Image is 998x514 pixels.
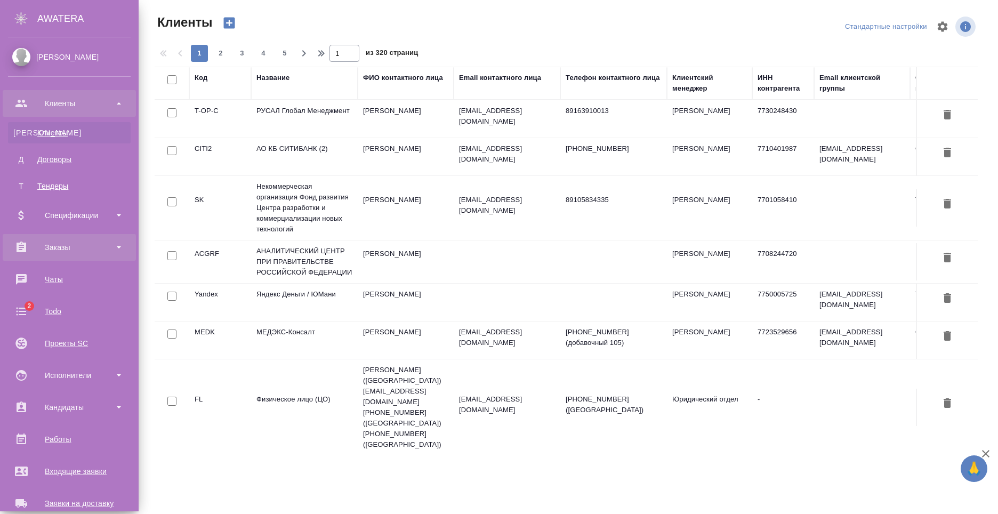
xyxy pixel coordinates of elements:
[910,389,995,426] td: ЦО
[965,457,983,480] span: 🙏
[3,426,136,453] a: Работы
[667,284,752,321] td: [PERSON_NAME]
[13,127,125,138] div: Клиенты
[216,14,242,32] button: Создать
[910,189,995,227] td: Технический
[752,243,814,280] td: 7708244720
[212,45,229,62] button: 2
[459,394,555,415] p: [EMAIL_ADDRESS][DOMAIN_NAME]
[13,181,125,191] div: Тендеры
[910,138,995,175] td: Сити
[3,330,136,357] a: Проекты SC
[189,243,251,280] td: ACGRF
[667,243,752,280] td: [PERSON_NAME]
[251,284,358,321] td: Яндекс Деньги / ЮМани
[566,327,662,348] p: [PHONE_NUMBER] (добавочный 105)
[8,463,131,479] div: Входящие заявки
[256,73,289,83] div: Название
[358,284,454,321] td: [PERSON_NAME]
[938,248,956,268] button: Удалить
[189,389,251,426] td: FL
[915,73,990,94] div: Ответственная команда
[752,284,814,321] td: 7750005725
[459,73,541,83] div: Email контактного лица
[195,73,207,83] div: Код
[566,106,662,116] p: 89163910013
[672,73,747,94] div: Клиентский менеджер
[21,301,37,311] span: 2
[189,138,251,175] td: CITI2
[255,45,272,62] button: 4
[251,389,358,426] td: Физическое лицо (ЦО)
[189,284,251,321] td: Yandex
[8,431,131,447] div: Работы
[358,189,454,227] td: [PERSON_NAME]
[8,149,131,170] a: ДДоговоры
[961,455,987,482] button: 🙏
[667,100,752,138] td: [PERSON_NAME]
[8,207,131,223] div: Спецификации
[8,335,131,351] div: Проекты SC
[251,322,358,359] td: МЕДЭКС-Консалт
[814,284,910,321] td: [EMAIL_ADDRESS][DOMAIN_NAME]
[752,189,814,227] td: 7701058410
[752,322,814,359] td: 7723529656
[459,143,555,165] p: [EMAIL_ADDRESS][DOMAIN_NAME]
[667,189,752,227] td: [PERSON_NAME]
[667,389,752,426] td: Юридический отдел
[358,138,454,175] td: [PERSON_NAME]
[358,359,454,455] td: [PERSON_NAME] ([GEOGRAPHIC_DATA]) [EMAIL_ADDRESS][DOMAIN_NAME] [PHONE_NUMBER] ([GEOGRAPHIC_DATA])...
[938,289,956,309] button: Удалить
[752,138,814,175] td: 7710401987
[459,327,555,348] p: [EMAIL_ADDRESS][DOMAIN_NAME]
[8,175,131,197] a: ТТендеры
[37,8,139,29] div: AWATERA
[251,176,358,240] td: Некоммерческая организация Фонд развития Центра разработки и коммерциализации новых технологий
[667,138,752,175] td: [PERSON_NAME]
[8,95,131,111] div: Клиенты
[566,73,660,83] div: Телефон контактного лица
[8,271,131,287] div: Чаты
[155,14,212,31] span: Клиенты
[938,195,956,214] button: Удалить
[842,19,930,35] div: split button
[366,46,418,62] span: из 320 страниц
[8,239,131,255] div: Заказы
[3,266,136,293] a: Чаты
[276,45,293,62] button: 5
[234,45,251,62] button: 3
[566,394,662,415] p: [PHONE_NUMBER] ([GEOGRAPHIC_DATA])
[459,106,555,127] p: [EMAIL_ADDRESS][DOMAIN_NAME]
[255,48,272,59] span: 4
[8,122,131,143] a: [PERSON_NAME]Клиенты
[8,367,131,383] div: Исполнители
[758,73,809,94] div: ИНН контрагента
[3,298,136,325] a: 2Todo
[910,100,995,138] td: Русал
[752,100,814,138] td: 7730248430
[251,100,358,138] td: РУСАЛ Глобал Менеджмент
[13,154,125,165] div: Договоры
[938,394,956,414] button: Удалить
[358,322,454,359] td: [PERSON_NAME]
[8,303,131,319] div: Todo
[189,100,251,138] td: T-OP-C
[234,48,251,59] span: 3
[752,389,814,426] td: -
[566,195,662,205] p: 89105834335
[930,14,955,39] span: Настроить таблицу
[459,195,555,216] p: [EMAIL_ADDRESS][DOMAIN_NAME]
[938,143,956,163] button: Удалить
[938,106,956,125] button: Удалить
[212,48,229,59] span: 2
[363,73,443,83] div: ФИО контактного лица
[189,322,251,359] td: MEDK
[358,100,454,138] td: [PERSON_NAME]
[3,458,136,485] a: Входящие заявки
[955,17,978,37] span: Посмотреть информацию
[189,189,251,227] td: SK
[814,322,910,359] td: [EMAIL_ADDRESS][DOMAIN_NAME]
[358,243,454,280] td: [PERSON_NAME]
[814,138,910,175] td: [EMAIL_ADDRESS][DOMAIN_NAME]
[8,399,131,415] div: Кандидаты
